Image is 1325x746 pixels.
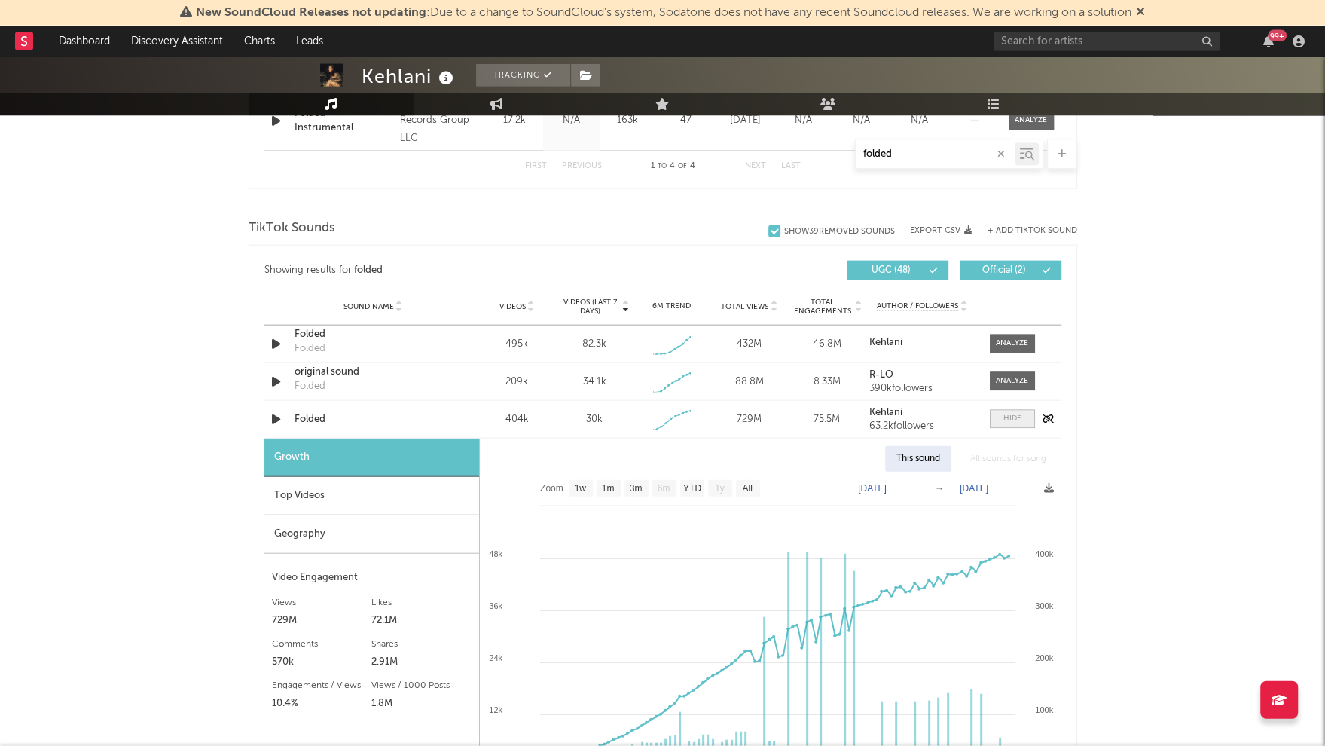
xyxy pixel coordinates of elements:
button: Official(2) [960,261,1061,280]
div: N/A [836,113,887,128]
a: R-LO [869,370,974,381]
text: Zoom [540,483,563,494]
text: 24k [489,653,502,662]
div: 72.1M [371,612,472,630]
div: Folded [295,379,325,394]
div: Kehlani [362,64,457,89]
span: TikTok Sounds [249,219,335,237]
div: 6M Trend [637,301,707,312]
div: 82.3k [582,337,606,352]
text: [DATE] [960,483,988,494]
div: 99 + [1268,30,1287,41]
text: YTD [683,483,701,494]
strong: Kehlani [869,408,902,417]
text: 300k [1035,601,1053,610]
a: Discovery Assistant [121,26,234,57]
div: 30k [586,412,603,427]
input: Search for artists [994,32,1220,51]
div: 163k [603,113,652,128]
button: 99+ [1263,35,1274,47]
div: © 2025 Atlantic Records Group LLC [400,93,482,148]
a: Dashboard [48,26,121,57]
div: N/A [547,113,596,128]
div: Top Videos [264,477,479,515]
div: Engagements / Views [272,677,372,695]
span: Official ( 2 ) [969,266,1039,275]
div: Growth [264,439,479,477]
div: 729M [272,612,372,630]
button: + Add TikTok Sound [988,227,1077,235]
a: original sound [295,365,452,380]
strong: Kehlani [869,338,902,347]
text: 1y [715,483,725,494]
div: 34.1k [582,375,606,390]
span: Dismiss [1136,7,1145,19]
div: 8.33M [792,375,862,390]
div: Comments [272,635,372,653]
span: Author / Followers [877,301,958,311]
div: 390k followers [869,384,974,394]
div: 10.4% [272,695,372,713]
text: 3m [629,483,642,494]
div: 17.2k [490,113,539,128]
span: New SoundCloud Releases not updating [196,7,426,19]
div: folded [354,261,383,280]
div: 47 [660,113,713,128]
a: Kehlani [869,338,974,348]
text: → [935,483,944,494]
div: This sound [885,446,951,472]
div: Views [272,594,372,612]
text: 100k [1035,705,1053,714]
button: Tracking [476,64,570,87]
text: All [742,483,752,494]
div: N/A [778,113,829,128]
button: UGC(48) [847,261,948,280]
div: Showing results for [264,261,663,280]
a: Folded [295,327,452,342]
text: 12k [489,705,502,714]
button: Export CSV [910,226,972,235]
text: 1w [574,483,586,494]
div: 1.8M [371,695,472,713]
text: 1m [601,483,614,494]
div: [DATE] [720,113,771,128]
div: Likes [371,594,472,612]
a: Charts [234,26,285,57]
div: Show 39 Removed Sounds [784,227,895,237]
text: [DATE] [858,483,887,494]
div: Folded [295,341,325,356]
div: 432M [714,337,784,352]
div: 46.8M [792,337,862,352]
div: 209k [482,375,552,390]
a: Leads [285,26,334,57]
a: Folded - Instrumental [295,106,393,136]
span: Videos (last 7 days) [559,298,620,316]
div: N/A [894,113,945,128]
strong: R-LO [869,370,893,380]
text: 200k [1035,653,1053,662]
div: 63.2k followers [869,421,974,432]
div: 2.91M [371,653,472,671]
div: All sounds for song [959,446,1058,472]
text: 48k [489,549,502,558]
span: Videos [499,302,526,311]
input: Search by song name or URL [856,149,1015,161]
div: Video Engagement [272,569,472,587]
a: Folded [295,412,452,427]
div: 570k [272,653,372,671]
span: Sound Name [343,302,394,311]
div: 88.8M [714,375,784,390]
span: : Due to a change to SoundCloud's system, Sodatone does not have any recent Soundcloud releases. ... [196,7,1131,19]
text: 36k [489,601,502,610]
div: 75.5M [792,412,862,427]
div: Shares [371,635,472,653]
div: Geography [264,515,479,554]
div: 729M [714,412,784,427]
div: 404k [482,412,552,427]
span: UGC ( 48 ) [856,266,926,275]
a: Kehlani [869,408,974,418]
